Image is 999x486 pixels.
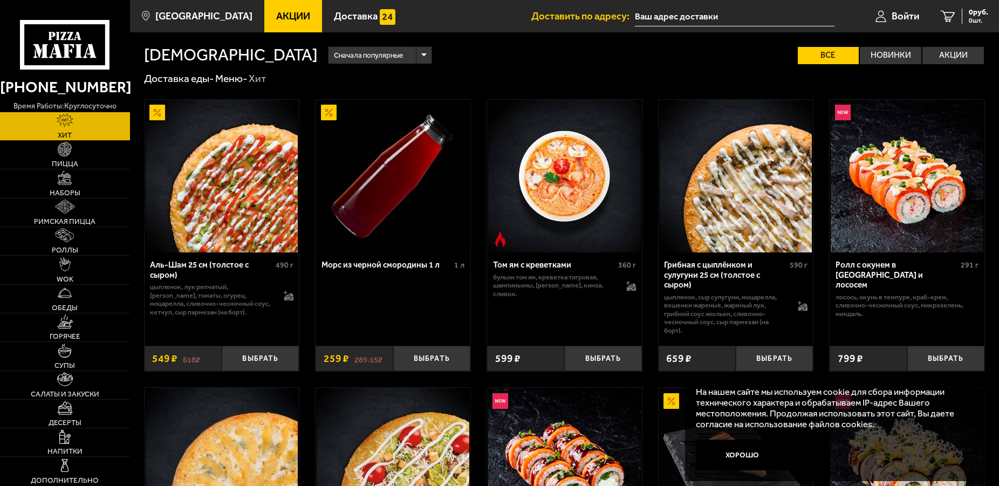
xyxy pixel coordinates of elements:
button: Выбрать [736,346,813,371]
span: Римская пицца [34,218,95,225]
button: Выбрать [907,346,984,371]
span: 291 г [961,261,979,270]
div: Морс из черной смородины 1 л [321,260,451,270]
img: Акционный [149,105,165,120]
span: 259 ₽ [324,353,349,364]
a: АкционныйАль-Шам 25 см (толстое с сыром) [145,100,299,252]
img: Том ям с креветками [488,100,641,252]
span: Акции [276,11,310,22]
span: Войти [892,11,919,22]
div: Грибная с цыплёнком и сулугуни 25 см (толстое с сыром) [664,260,786,290]
a: Доставка еды- [144,72,214,85]
span: 0 руб. [969,9,988,16]
button: Выбрать [393,346,470,371]
label: Акции [922,47,984,64]
div: Аль-Шам 25 см (толстое с сыром) [150,260,272,280]
img: Ролл с окунем в темпуре и лососем [831,100,983,252]
span: 549 ₽ [152,353,177,364]
input: Ваш адрес доставки [635,6,834,26]
label: Новинки [860,47,921,64]
span: Наборы [50,189,80,197]
p: бульон том ям, креветка тигровая, шампиньоны, [PERSON_NAME], кинза, сливки. [493,273,616,298]
span: Салаты и закуски [31,391,99,398]
span: WOK [57,276,73,283]
div: Том ям с креветками [493,260,615,270]
span: Сначала популярные [334,45,403,65]
div: Ролл с окунем в [GEOGRAPHIC_DATA] и лососем [836,260,958,290]
span: Обеды [52,304,78,312]
span: Доставка [334,11,378,22]
img: Акционный [663,393,679,409]
img: Акционный [321,105,337,120]
span: Пицца [52,160,78,168]
span: 659 ₽ [666,353,692,364]
label: Все [798,47,859,64]
img: Грибная с цыплёнком и сулугуни 25 см (толстое с сыром) [660,100,812,252]
button: Хорошо [696,440,790,471]
span: Доставить по адресу: [531,11,635,22]
a: АкционныйМорс из черной смородины 1 л [316,100,470,252]
span: 799 ₽ [838,353,863,364]
img: Аль-Шам 25 см (толстое с сыром) [146,100,298,252]
span: [GEOGRAPHIC_DATA] [155,11,252,22]
span: Супы [54,362,75,369]
span: Дополнительно [31,477,99,484]
p: На нашем сайте мы используем cookie для сбора информации технического характера и обрабатываем IP... [696,386,968,429]
span: 599 ₽ [495,353,521,364]
h1: [DEMOGRAPHIC_DATA] [144,47,318,64]
s: 289.15 ₽ [354,353,382,364]
button: Выбрать [222,346,299,371]
s: 618 ₽ [183,353,200,364]
span: 590 г [790,261,808,270]
img: Новинка [492,393,508,409]
span: Горячее [50,333,80,340]
img: Острое блюдо [492,231,508,247]
a: Грибная с цыплёнком и сулугуни 25 см (толстое с сыром) [659,100,813,252]
a: Острое блюдоТом ям с креветками [487,100,642,252]
p: цыпленок, сыр сулугуни, моцарелла, вешенки жареные, жареный лук, грибной соус Жюльен, сливочно-че... [664,293,787,334]
img: Морс из черной смородины 1 л [317,100,469,252]
div: Хит [249,72,266,85]
span: Роллы [52,247,78,254]
img: 15daf4d41897b9f0e9f617042186c801.svg [380,9,395,25]
span: 0 шт. [969,17,988,24]
button: Выбрать [564,346,641,371]
p: лосось, окунь в темпуре, краб-крем, сливочно-чесночный соус, микрозелень, миндаль. [836,293,979,318]
a: НовинкаРолл с окунем в темпуре и лососем [830,100,984,252]
img: Новинка [835,105,851,120]
a: Меню- [215,72,247,85]
p: цыпленок, лук репчатый, [PERSON_NAME], томаты, огурец, моцарелла, сливочно-чесночный соус, кетчуп... [150,283,273,316]
span: 1 л [454,261,464,270]
span: 360 г [618,261,636,270]
span: Напитки [47,448,83,455]
span: Хит [58,132,72,139]
span: Десерты [49,419,81,427]
span: 490 г [276,261,293,270]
